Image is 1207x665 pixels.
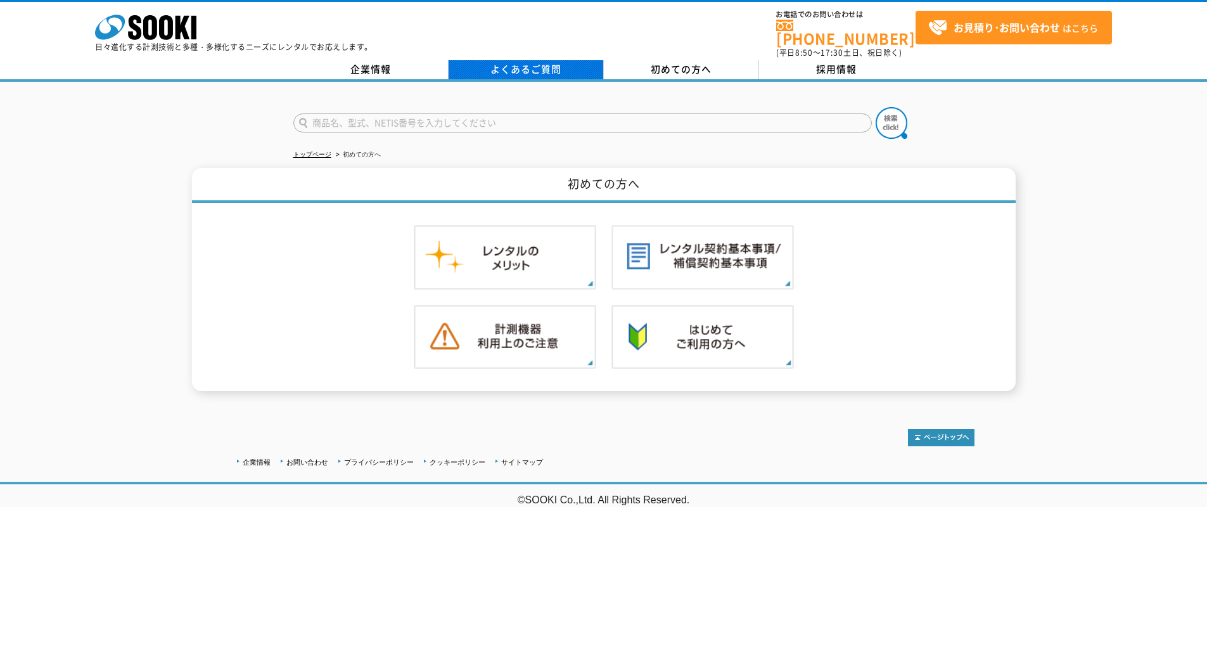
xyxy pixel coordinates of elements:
input: 商品名、型式、NETIS番号を入力してください [293,113,872,132]
span: (平日 ～ 土日、祝日除く) [776,47,902,58]
a: クッキーポリシー [430,458,485,466]
a: よくあるご質問 [449,60,604,79]
a: お問い合わせ [286,458,328,466]
a: 企業情報 [293,60,449,79]
img: レンタルのメリット [414,225,596,290]
a: トップページ [293,151,331,158]
img: 計測機器ご利用上のご注意 [414,305,596,370]
a: [PHONE_NUMBER] [776,20,916,46]
span: 17:30 [821,47,843,58]
span: 8:50 [795,47,813,58]
img: 初めての方へ [611,305,794,370]
a: 採用情報 [759,60,914,79]
a: お見積り･お問い合わせはこちら [916,11,1112,44]
span: お電話でのお問い合わせは [776,11,916,18]
span: はこちら [928,18,1098,37]
a: プライバシーポリシー [344,458,414,466]
li: 初めての方へ [333,148,381,162]
p: 日々進化する計測技術と多種・多様化するニーズにレンタルでお応えします。 [95,43,373,51]
h1: 初めての方へ [192,168,1016,203]
span: 初めての方へ [651,62,712,76]
a: 企業情報 [243,458,271,466]
img: トップページへ [908,429,974,446]
img: btn_search.png [876,107,907,139]
a: 初めての方へ [604,60,759,79]
strong: お見積り･お問い合わせ [954,20,1060,35]
img: レンタル契約基本事項／補償契約基本事項 [611,225,794,290]
a: サイトマップ [501,458,543,466]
